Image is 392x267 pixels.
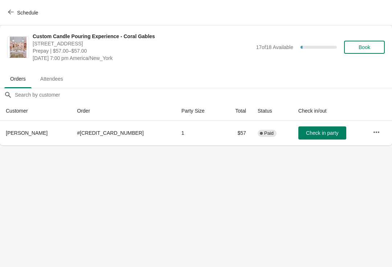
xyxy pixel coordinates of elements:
[264,130,274,136] span: Paid
[17,10,38,16] span: Schedule
[6,130,48,136] span: [PERSON_NAME]
[176,101,222,121] th: Party Size
[4,6,44,19] button: Schedule
[344,41,385,54] button: Book
[33,54,252,62] span: [DATE] 7:00 pm America/New_York
[256,44,293,50] span: 17 of 18 Available
[176,121,222,145] td: 1
[33,47,252,54] span: Prepay | $57.00–$57.00
[359,44,370,50] span: Book
[306,130,338,136] span: Check in party
[4,72,32,85] span: Orders
[34,72,69,85] span: Attendees
[222,101,252,121] th: Total
[222,121,252,145] td: $57
[10,37,27,58] img: Custom Candle Pouring Experience - Coral Gables
[293,101,367,121] th: Check in/out
[33,33,252,40] span: Custom Candle Pouring Experience - Coral Gables
[298,126,346,139] button: Check in party
[33,40,252,47] span: [STREET_ADDRESS]
[252,101,293,121] th: Status
[15,88,392,101] input: Search by customer
[71,101,176,121] th: Order
[71,121,176,145] td: # [CREDIT_CARD_NUMBER]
